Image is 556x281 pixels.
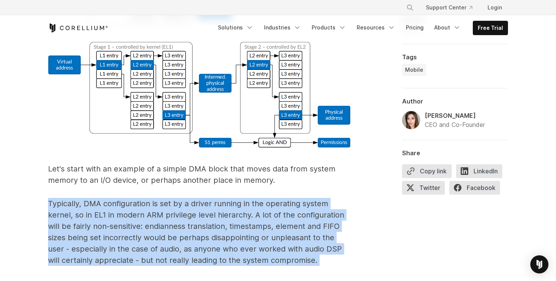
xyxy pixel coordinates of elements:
a: Login [481,1,508,14]
div: Navigation Menu [397,1,508,14]
p: Let's start with an example of a simple DMA block that moves data from system memory to an I/O de... [48,163,351,186]
a: LinkedIn [456,164,507,181]
a: Free Trial [473,21,508,35]
div: Navigation Menu [213,21,508,35]
a: Twitter [402,181,449,198]
a: Mobile [402,64,426,76]
div: Share [402,149,508,157]
span: Mobile [405,66,423,74]
span: Twitter [402,181,445,195]
span: Facebook [449,181,500,195]
a: Pricing [401,21,428,34]
div: [PERSON_NAME] [425,111,485,120]
button: Search [403,1,417,14]
a: Facebook [449,181,505,198]
a: Resources [352,21,400,34]
div: Tags [402,53,508,61]
img: Amanda Gorton [402,111,420,129]
p: Typically, DMA configuration is set by a driver running in the operating system kernel, so in EL1... [48,198,351,266]
a: Solutions [213,21,258,34]
a: Industries [259,21,306,34]
a: Corellium Home [48,23,108,32]
span: LinkedIn [456,164,502,178]
div: CEO and Co-Founder [425,120,485,129]
a: Support Center [420,1,478,14]
div: Open Intercom Messenger [530,255,548,273]
div: Author [402,97,508,105]
a: About [430,21,465,34]
a: Products [307,21,351,34]
button: Copy link [402,164,452,178]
